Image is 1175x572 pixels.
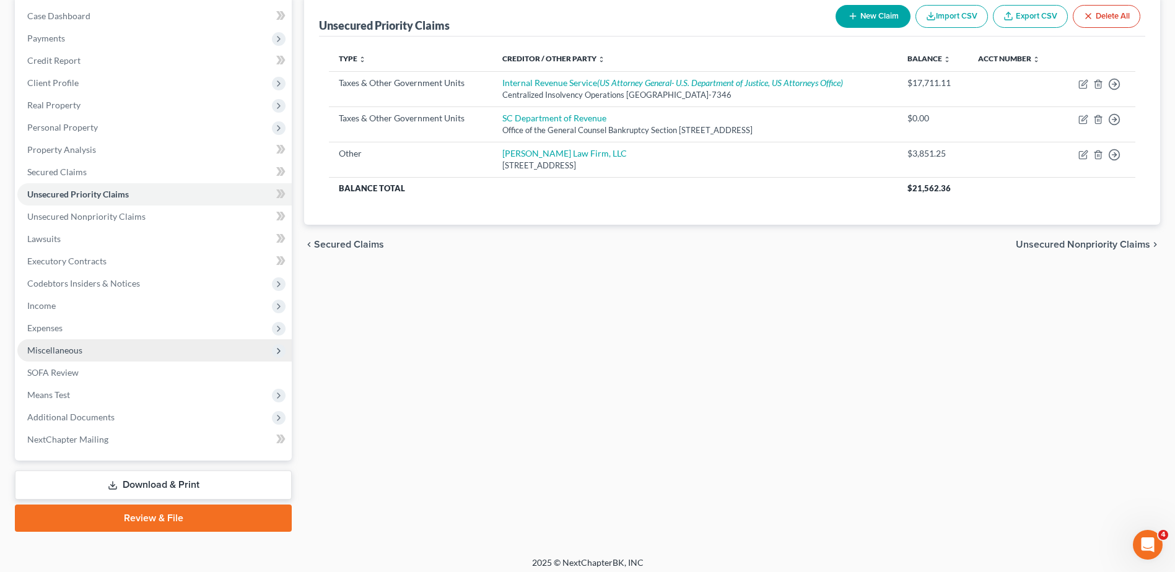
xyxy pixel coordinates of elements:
span: Personal Property [27,122,98,132]
th: Balance Total [329,177,898,199]
span: Income [27,300,56,311]
span: Unsecured Priority Claims [27,189,129,199]
a: Unsecured Priority Claims [17,183,292,206]
a: Credit Report [17,50,292,72]
span: Additional Documents [27,412,115,422]
span: Executory Contracts [27,256,107,266]
span: 4 [1158,530,1168,540]
a: Case Dashboard [17,5,292,27]
a: [PERSON_NAME] Law Firm, LLC [502,148,627,158]
button: New Claim [836,5,911,28]
div: $17,711.11 [907,77,959,89]
a: Review & File [15,505,292,532]
a: Download & Print [15,470,292,500]
iframe: Intercom live chat [1133,530,1163,560]
span: Means Test [27,389,70,400]
span: Real Property [27,100,81,110]
span: $21,562.36 [907,183,951,193]
span: Case Dashboard [27,11,90,21]
div: Centralized Insolvency Operations [GEOGRAPHIC_DATA]-7346 [502,89,888,101]
a: Balance unfold_more [907,54,951,63]
span: Secured Claims [27,167,87,177]
a: NextChapter Mailing [17,428,292,451]
a: Creditor / Other Party unfold_more [502,54,605,63]
a: Unsecured Nonpriority Claims [17,206,292,228]
div: [STREET_ADDRESS] [502,160,888,171]
i: chevron_left [304,240,314,249]
span: Lawsuits [27,233,61,244]
button: Import CSV [915,5,988,28]
div: Taxes & Other Government Units [339,77,483,89]
i: unfold_more [943,56,951,63]
div: Office of the General Counsel Bankruptcy Section [STREET_ADDRESS] [502,124,888,136]
a: Executory Contracts [17,250,292,272]
span: NextChapter Mailing [27,434,108,444]
i: (US Attorney General- U.S. Department of Justice, US Attorneys Office) [597,77,843,88]
span: Expenses [27,323,63,333]
a: Secured Claims [17,161,292,183]
span: Property Analysis [27,144,96,155]
a: SOFA Review [17,362,292,384]
a: Export CSV [993,5,1068,28]
i: unfold_more [598,56,605,63]
div: $3,851.25 [907,147,959,160]
span: Codebtors Insiders & Notices [27,278,140,288]
span: Payments [27,33,65,43]
span: Client Profile [27,77,79,88]
div: Taxes & Other Government Units [339,112,483,124]
i: unfold_more [1033,56,1040,63]
span: Credit Report [27,55,81,66]
span: Miscellaneous [27,345,82,355]
span: SOFA Review [27,367,79,378]
div: $0.00 [907,112,959,124]
i: unfold_more [359,56,366,63]
a: Type unfold_more [339,54,366,63]
span: Secured Claims [314,240,384,249]
div: Unsecured Priority Claims [319,18,450,33]
span: Unsecured Nonpriority Claims [27,211,146,222]
a: Lawsuits [17,228,292,250]
i: chevron_right [1150,240,1160,249]
span: Unsecured Nonpriority Claims [1016,240,1150,249]
button: Unsecured Nonpriority Claims chevron_right [1016,240,1160,249]
a: Internal Revenue Service(US Attorney General- U.S. Department of Justice, US Attorneys Office) [502,77,843,88]
div: Other [339,147,483,160]
a: Acct Number unfold_more [978,54,1040,63]
a: SC Department of Revenue [502,113,606,123]
a: Property Analysis [17,139,292,161]
button: Delete All [1073,5,1140,28]
button: chevron_left Secured Claims [304,240,384,249]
